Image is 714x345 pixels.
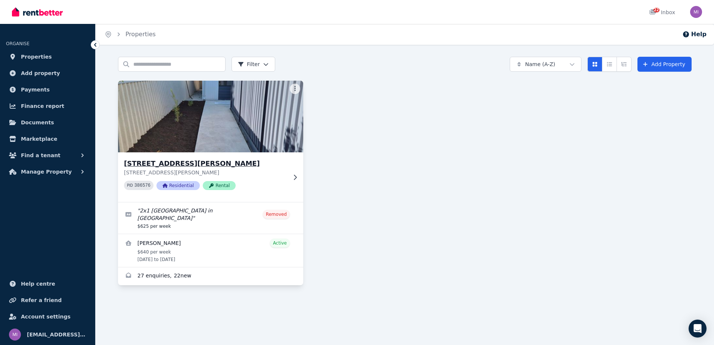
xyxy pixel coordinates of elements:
[127,183,133,187] small: PID
[118,202,303,234] a: Edit listing: 2x1 Brand New House in Westminster
[125,31,156,38] a: Properties
[21,312,71,321] span: Account settings
[617,57,631,72] button: Expanded list view
[6,66,89,81] a: Add property
[6,276,89,291] a: Help centre
[682,30,707,39] button: Help
[6,131,89,146] a: Marketplace
[21,52,52,61] span: Properties
[690,6,702,18] img: mikeill@hotmail.com
[118,81,303,202] a: 2/41A Medbury Rd, Westminster[STREET_ADDRESS][PERSON_NAME][STREET_ADDRESS][PERSON_NAME]PID 386576...
[587,57,602,72] button: Card view
[156,181,200,190] span: Residential
[21,167,72,176] span: Manage Property
[21,151,60,160] span: Find a tenant
[27,330,86,339] span: [EMAIL_ADDRESS][DOMAIN_NAME]
[21,134,57,143] span: Marketplace
[12,6,63,18] img: RentBetter
[6,309,89,324] a: Account settings
[689,320,707,338] div: Open Intercom Messenger
[6,82,89,97] a: Payments
[21,102,64,111] span: Finance report
[525,60,555,68] span: Name (A-Z)
[654,8,659,12] span: 22
[6,164,89,179] button: Manage Property
[21,296,62,305] span: Refer a friend
[118,234,303,267] a: View details for Kerry-Lee Stokes
[510,57,581,72] button: Name (A-Z)
[118,267,303,285] a: Enquiries for 2/41A Medbury Rd, Westminster
[238,60,260,68] span: Filter
[96,24,165,45] nav: Breadcrumb
[124,169,287,176] p: [STREET_ADDRESS][PERSON_NAME]
[232,57,275,72] button: Filter
[637,57,692,72] a: Add Property
[649,9,675,16] div: Inbox
[6,49,89,64] a: Properties
[203,181,236,190] span: Rental
[9,329,21,341] img: mikeill@hotmail.com
[6,293,89,308] a: Refer a friend
[6,41,30,46] span: ORGANISE
[6,115,89,130] a: Documents
[124,158,287,169] h3: [STREET_ADDRESS][PERSON_NAME]
[21,69,60,78] span: Add property
[21,279,55,288] span: Help centre
[587,57,631,72] div: View options
[6,99,89,114] a: Finance report
[21,85,50,94] span: Payments
[602,57,617,72] button: Compact list view
[21,118,54,127] span: Documents
[6,148,89,163] button: Find a tenant
[114,79,308,154] img: 2/41A Medbury Rd, Westminster
[290,84,300,94] button: More options
[134,183,150,188] code: 386576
